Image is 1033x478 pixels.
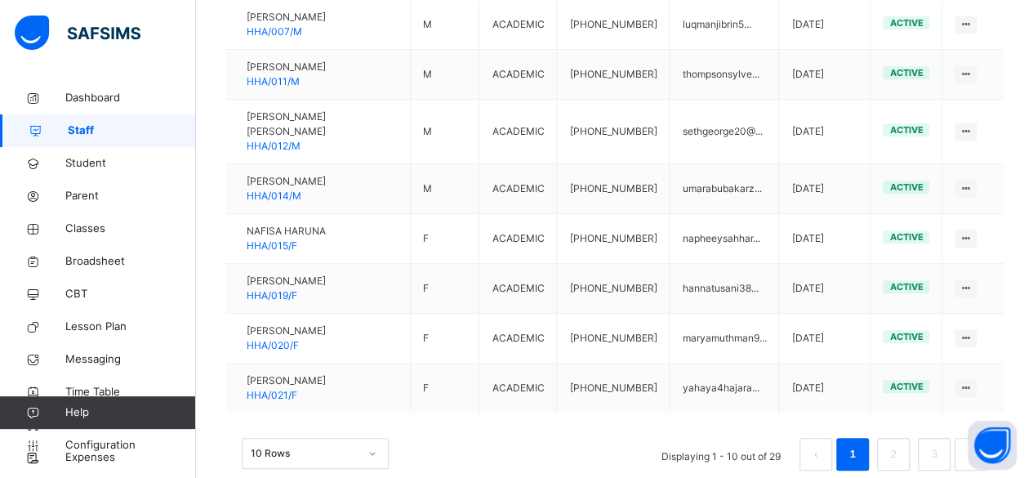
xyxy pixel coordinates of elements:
[410,164,479,214] td: M
[918,438,951,471] li: 3
[877,438,910,471] li: 2
[557,164,670,214] td: [PHONE_NUMBER]
[479,214,557,264] td: ACADEMIC
[670,214,779,264] td: napheeysahhar...
[557,364,670,413] td: [PHONE_NUMBER]
[247,339,299,351] span: HHA/020/F
[65,155,196,172] span: Student
[65,221,196,237] span: Classes
[557,100,670,164] td: [PHONE_NUMBER]
[247,25,302,38] span: HHA/007/M
[65,253,196,270] span: Broadsheet
[479,50,557,100] td: ACADEMIC
[247,373,326,388] span: [PERSON_NAME]
[889,181,923,193] span: active
[670,264,779,314] td: hannatusani38...
[247,109,398,139] span: [PERSON_NAME] [PERSON_NAME]
[65,404,195,421] span: Help
[779,100,870,164] td: [DATE]
[968,421,1017,470] button: Open asap
[247,174,326,189] span: [PERSON_NAME]
[670,100,779,164] td: sethgeorge20@...
[247,140,301,152] span: HHA/012/M
[557,264,670,314] td: [PHONE_NUMBER]
[649,438,793,471] li: Displaying 1 - 10 out of 29
[885,444,901,465] a: 2
[410,364,479,413] td: F
[65,384,196,400] span: Time Table
[670,314,779,364] td: maryamuthman9...
[779,50,870,100] td: [DATE]
[779,314,870,364] td: [DATE]
[410,214,479,264] td: F
[889,281,923,293] span: active
[955,438,987,471] li: 下一页
[247,289,297,302] span: HHA/019/F
[779,364,870,413] td: [DATE]
[799,438,832,471] li: 上一页
[557,314,670,364] td: [PHONE_NUMBER]
[247,274,326,288] span: [PERSON_NAME]
[247,75,300,87] span: HHA/011/M
[889,124,923,136] span: active
[65,188,196,204] span: Parent
[889,381,923,392] span: active
[410,100,479,164] td: M
[926,444,942,465] a: 3
[247,324,326,338] span: [PERSON_NAME]
[889,17,923,29] span: active
[65,90,196,106] span: Dashboard
[479,314,557,364] td: ACADEMIC
[955,438,987,471] button: next page
[670,364,779,413] td: yahaya4hajara...
[889,67,923,78] span: active
[247,60,326,74] span: [PERSON_NAME]
[557,214,670,264] td: [PHONE_NUMBER]
[65,351,196,368] span: Messaging
[670,50,779,100] td: thompsonsylve...
[779,264,870,314] td: [DATE]
[836,438,869,471] li: 1
[670,164,779,214] td: umarabubakarz...
[247,224,326,239] span: NAFISA HARUNA
[247,389,297,401] span: HHA/021/F
[479,164,557,214] td: ACADEMIC
[410,50,479,100] td: M
[889,331,923,342] span: active
[247,10,326,25] span: [PERSON_NAME]
[479,264,557,314] td: ACADEMIC
[410,264,479,314] td: F
[68,123,196,139] span: Staff
[779,164,870,214] td: [DATE]
[15,16,140,50] img: safsims
[251,446,358,461] div: 10 Rows
[557,50,670,100] td: [PHONE_NUMBER]
[779,214,870,264] td: [DATE]
[799,438,832,471] button: prev page
[479,364,557,413] td: ACADEMIC
[479,100,557,164] td: ACADEMIC
[65,286,196,302] span: CBT
[844,444,860,465] a: 1
[889,231,923,243] span: active
[247,190,301,202] span: HHA/014/M
[247,239,297,252] span: HHA/015/F
[410,314,479,364] td: F
[65,319,196,335] span: Lesson Plan
[65,437,195,453] span: Configuration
